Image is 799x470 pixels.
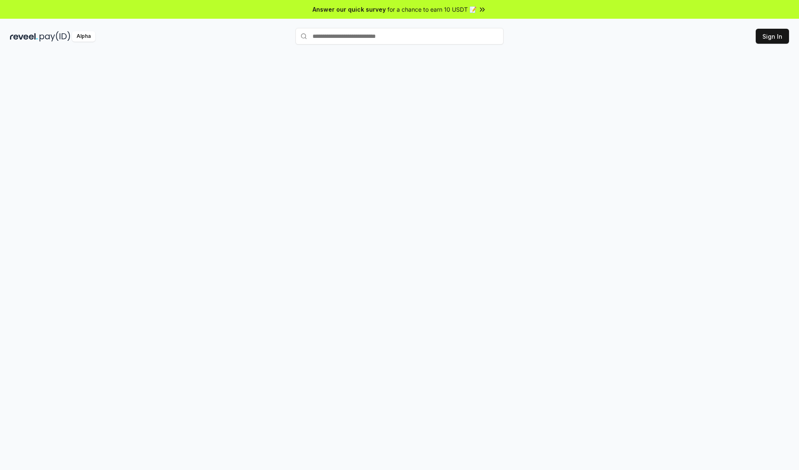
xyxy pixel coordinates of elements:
div: Alpha [72,31,95,42]
span: for a chance to earn 10 USDT 📝 [387,5,476,14]
img: reveel_dark [10,31,38,42]
span: Answer our quick survey [313,5,386,14]
img: pay_id [40,31,70,42]
button: Sign In [756,29,789,44]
